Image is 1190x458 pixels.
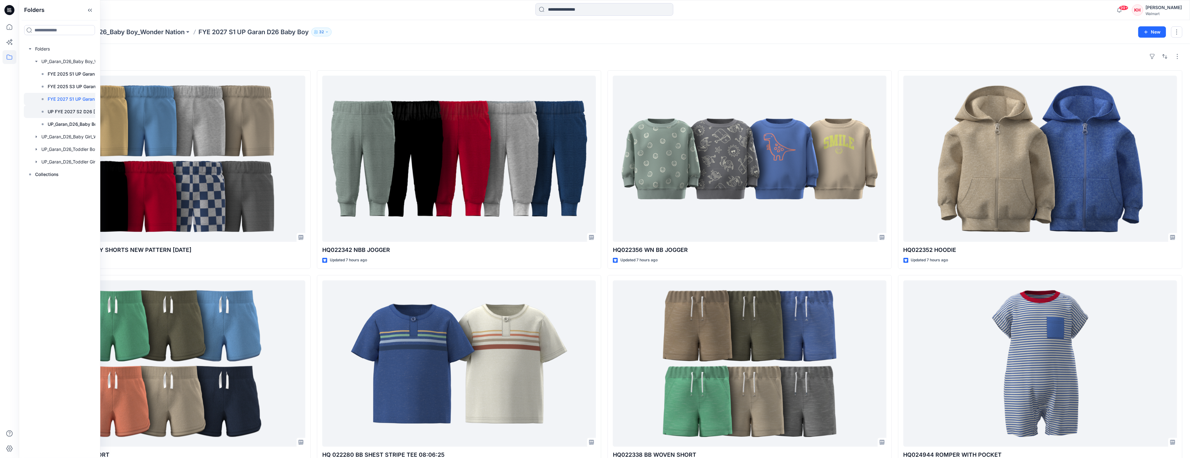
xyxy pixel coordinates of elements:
[48,120,114,128] p: UP_Garan_D26_Baby Boy_Wonder Nation Board
[903,280,1177,447] a: HQ024944 ROMPER WITH POCKET
[1138,26,1166,38] button: New
[903,246,1177,254] p: HQ022352 HOODIE
[330,257,367,264] p: Updated 7 hours ago
[32,246,305,254] p: HQ022348 SOLID JERSEY SHORTS NEW PATTERN [DATE]
[198,28,309,36] p: FYE 2027 S1 UP Garan D26 Baby Boy
[48,83,114,90] p: FYE 2025 S3 UP Garan D26 Baby Boy
[48,95,114,103] p: FYE 2027 S1 UP Garan D26 Baby Boy
[322,76,596,242] a: HQ022342 NBB JOGGER
[319,29,324,35] p: 32
[903,76,1177,242] a: HQ022352 HOODIE
[620,257,658,264] p: Updated 7 hours ago
[35,171,59,178] p: Collections
[1146,11,1182,16] div: Walmart
[1146,4,1182,11] div: [PERSON_NAME]
[1132,4,1143,16] div: KH
[62,28,185,36] a: UP_Garan_D26_Baby Boy_Wonder Nation
[32,76,305,242] a: HQ022348 SOLID JERSEY SHORTS NEW PATTERN 07.24.25
[311,28,332,36] button: 32
[911,257,948,264] p: Updated 7 hours ago
[1119,5,1129,10] span: 99+
[48,70,114,78] p: FYE 2025 S1 UP Garan D26 Baby Boy
[613,246,887,254] p: HQ022356 WN BB JOGGER
[322,246,596,254] p: HQ022342 NBB JOGGER
[613,76,887,242] a: HQ022356 WN BB JOGGER
[48,108,114,115] p: UP FYE 2027 S2 D26 [PERSON_NAME]
[613,280,887,447] a: HQ022338 BB WOVEN SHORT
[32,280,305,447] a: HQ022355 DOLPHIN SHORT
[322,280,596,447] a: HQ 022280 BB SHEST STRIPE TEE 08:06:25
